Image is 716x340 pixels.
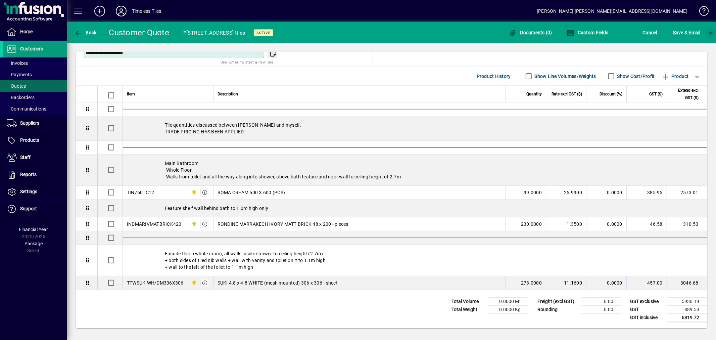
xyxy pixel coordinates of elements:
span: Extend excl GST ($) [671,87,699,101]
a: Products [3,132,67,149]
td: 0.0000 [586,276,626,290]
button: Custom Fields [565,27,610,39]
span: SUKI 4.8 x 4.8 WHITE (mesh mounted) 306 x 306 - sheet [218,280,338,286]
span: Rate excl GST ($) [552,90,582,98]
span: GST ($) [649,90,663,98]
div: Customer Quote [109,27,170,38]
td: Rounding [534,305,581,313]
a: Backorders [3,92,67,103]
button: Save & Email [670,27,704,39]
div: Timeless Tiles [132,6,161,16]
td: 889.53 [667,305,707,313]
div: Feature shelf wall behind bath to 1.0m high only [123,200,707,217]
td: 310.50 [667,217,707,231]
div: TTWSUK-WH/DM306X306 [127,280,184,286]
div: 11.1600 [550,280,582,286]
span: Home [20,29,33,34]
span: 99.0000 [524,189,542,196]
span: Dunedin [190,279,197,287]
span: Backorders [7,95,35,100]
span: Description [218,90,238,98]
span: Settings [20,189,37,194]
span: Payments [7,72,32,77]
span: Discount (%) [600,90,622,98]
a: Staff [3,149,67,166]
div: Ensuite floor (whole room), all walls inside shower to ceiling height (2.7m) + both sides of tile... [123,245,707,276]
div: INDMARIVMATBRICK420 [127,221,182,227]
span: Invoices [7,60,28,66]
span: Documents (0) [509,30,552,35]
td: 3046.68 [667,276,707,290]
button: Documents (0) [507,27,554,39]
td: 6819.72 [667,313,707,322]
button: Cancel [641,27,659,39]
span: 230.0000 [521,221,542,227]
a: Quotes [3,80,67,92]
td: GST inclusive [627,313,667,322]
td: GST [627,305,667,313]
a: Support [3,201,67,217]
div: 25.9900 [550,189,582,196]
td: 46.58 [626,217,667,231]
span: S [673,30,676,35]
td: Freight (excl GST) [534,297,581,305]
td: 0.0000 [586,186,626,200]
td: 5930.19 [667,297,707,305]
div: TINZ60TC12 [127,189,154,196]
td: 0.0000 [586,217,626,231]
td: 457.00 [626,276,667,290]
td: 385.95 [626,186,667,200]
span: Product [662,71,689,82]
button: Back [73,27,98,39]
a: Payments [3,69,67,80]
span: Financial Year [19,227,48,232]
a: Home [3,24,67,40]
span: Communications [7,106,46,112]
span: Customers [20,46,43,51]
button: Product History [474,70,514,82]
div: Main Bathroom -Whole Floor -Walls from toilet and all the way along into shower, above bath featu... [123,155,707,185]
button: Add [89,5,110,17]
span: Suppliers [20,120,39,126]
td: Total Weight [448,305,488,313]
td: 0.0000 M³ [488,297,529,305]
app-page-header-button: Back [67,27,104,39]
span: Support [20,206,37,211]
label: Show Line Volumes/Weights [533,73,596,80]
button: Profile [110,5,132,17]
td: Total Volume [448,297,488,305]
td: 0.00 [581,305,621,313]
span: ave & Email [673,27,701,38]
div: Tile quantities discussed between [PERSON_NAME] and myself. TRADE PRICING HAS BEEN APPLIED [123,116,707,140]
a: Invoices [3,57,67,69]
a: Reports [3,166,67,183]
span: 273.0000 [521,280,542,286]
span: Active [256,31,271,35]
button: Product [658,70,692,82]
span: Staff [20,155,31,160]
td: 0.00 [581,297,621,305]
span: Product History [477,71,511,82]
td: GST exclusive [627,297,667,305]
a: Settings [3,183,67,200]
span: Quotes [7,83,26,89]
span: Quantity [526,90,542,98]
span: Package [25,241,43,246]
td: 0.0000 Kg [488,305,529,313]
span: Products [20,137,39,143]
div: [PERSON_NAME] [PERSON_NAME][EMAIL_ADDRESS][DOMAIN_NAME] [537,6,687,16]
span: Back [74,30,97,35]
label: Show Cost/Profit [616,73,655,80]
a: Suppliers [3,115,67,132]
span: Reports [20,172,37,177]
span: Custom Fields [566,30,609,35]
mat-hint: Use 'Enter' to start a new line [221,58,273,66]
span: Cancel [643,27,658,38]
span: RONDINE MARRAKECH IVORY MATT BRICK 48 x 200 - pieces [218,221,348,227]
a: Communications [3,103,67,115]
span: ROMA CREAM 600 X 600 (PCS) [218,189,285,196]
span: Item [127,90,135,98]
span: Dunedin [190,220,197,228]
span: Dunedin [190,189,197,196]
div: 1.3500 [550,221,582,227]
